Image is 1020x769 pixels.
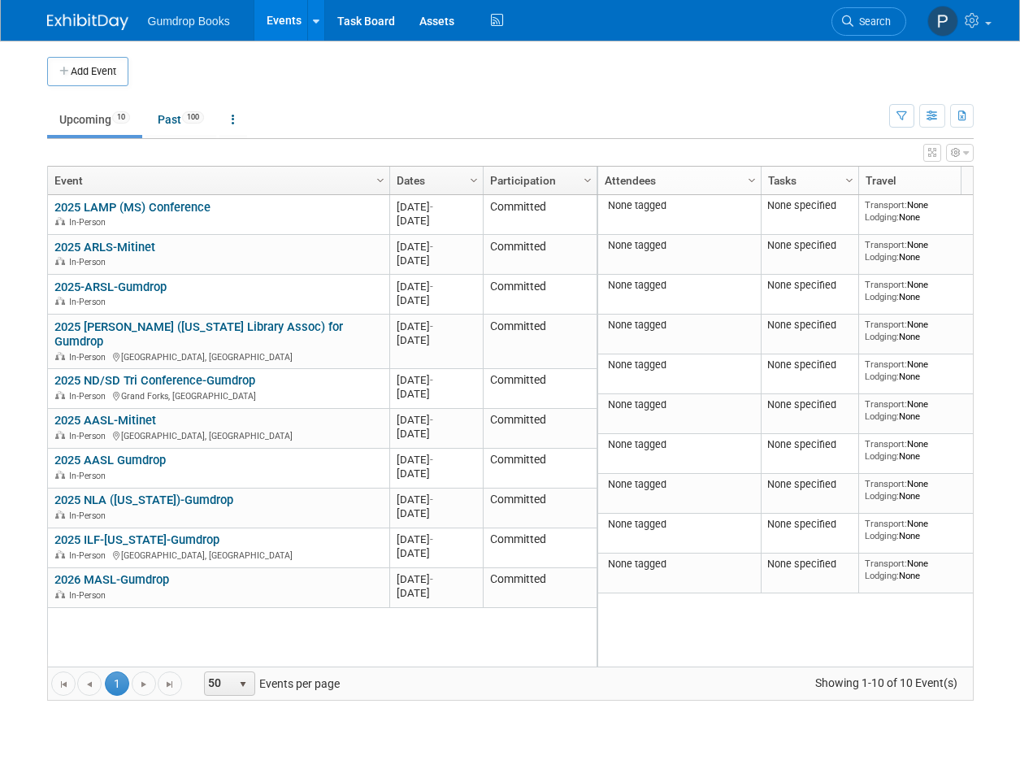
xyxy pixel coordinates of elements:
[865,438,982,462] div: None None
[865,450,899,462] span: Lodging:
[397,586,475,600] div: [DATE]
[483,195,597,235] td: Committed
[54,319,343,350] a: 2025 [PERSON_NAME] ([US_STATE] Library Assoc) for Gumdrop
[605,167,750,194] a: Attendees
[69,257,111,267] span: In-Person
[430,320,433,332] span: -
[865,319,982,342] div: None None
[579,167,597,191] a: Column Settings
[54,389,382,402] div: Grand Forks, [GEOGRAPHIC_DATA]
[604,279,754,292] div: None tagged
[237,678,250,691] span: select
[69,352,111,363] span: In-Person
[743,167,761,191] a: Column Settings
[183,671,356,696] span: Events per page
[483,568,597,608] td: Committed
[55,257,65,265] img: In-Person Event
[800,671,972,694] span: Showing 1-10 of 10 Event(s)
[47,14,128,30] img: ExhibitDay
[483,275,597,315] td: Committed
[163,678,176,691] span: Go to the last page
[69,391,111,402] span: In-Person
[767,438,852,451] div: None specified
[55,352,65,360] img: In-Person Event
[77,671,102,696] a: Go to the previous page
[483,369,597,409] td: Committed
[604,518,754,531] div: None tagged
[69,297,111,307] span: In-Person
[430,533,433,545] span: -
[55,431,65,439] img: In-Person Event
[54,167,379,194] a: Event
[840,167,858,191] a: Column Settings
[69,510,111,521] span: In-Person
[865,331,899,342] span: Lodging:
[767,398,852,411] div: None specified
[483,489,597,528] td: Committed
[47,104,142,135] a: Upcoming10
[132,671,156,696] a: Go to the next page
[55,550,65,558] img: In-Person Event
[768,167,848,194] a: Tasks
[54,493,233,507] a: 2025 NLA ([US_STATE])-Gumdrop
[54,280,167,294] a: 2025-ARSL-Gumdrop
[54,548,382,562] div: [GEOGRAPHIC_DATA], [GEOGRAPHIC_DATA]
[69,550,111,561] span: In-Person
[148,15,230,28] span: Gumdrop Books
[865,490,899,502] span: Lodging:
[397,572,475,586] div: [DATE]
[371,167,389,191] a: Column Settings
[604,438,754,451] div: None tagged
[397,319,475,333] div: [DATE]
[483,528,597,568] td: Committed
[865,438,907,450] span: Transport:
[865,371,899,382] span: Lodging:
[397,506,475,520] div: [DATE]
[865,478,982,502] div: None None
[205,672,232,695] span: 50
[397,240,475,254] div: [DATE]
[767,199,852,212] div: None specified
[55,471,65,479] img: In-Person Event
[866,167,978,194] a: Travel
[865,478,907,489] span: Transport:
[397,333,475,347] div: [DATE]
[767,279,852,292] div: None specified
[865,398,982,422] div: None None
[865,358,907,370] span: Transport:
[54,453,166,467] a: 2025 AASL Gumdrop
[57,678,70,691] span: Go to the first page
[47,57,128,86] button: Add Event
[865,518,907,529] span: Transport:
[865,530,899,541] span: Lodging:
[397,167,472,194] a: Dates
[745,174,758,187] span: Column Settings
[158,671,182,696] a: Go to the last page
[483,235,597,275] td: Committed
[865,558,982,581] div: None None
[853,15,891,28] span: Search
[430,573,433,585] span: -
[397,214,475,228] div: [DATE]
[865,199,907,211] span: Transport:
[927,6,958,37] img: Pam Fitzgerald
[604,478,754,491] div: None tagged
[865,358,982,382] div: None None
[430,414,433,426] span: -
[604,239,754,252] div: None tagged
[51,671,76,696] a: Go to the first page
[54,200,211,215] a: 2025 LAMP (MS) Conference
[865,570,899,581] span: Lodging:
[182,111,204,124] span: 100
[54,532,219,547] a: 2025 ILF-[US_STATE]-Gumdrop
[767,478,852,491] div: None specified
[54,240,155,254] a: 2025 ARLS-Mitinet
[430,241,433,253] span: -
[843,174,856,187] span: Column Settings
[69,217,111,228] span: In-Person
[105,671,129,696] span: 1
[55,217,65,225] img: In-Person Event
[397,293,475,307] div: [DATE]
[865,558,907,569] span: Transport:
[397,373,475,387] div: [DATE]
